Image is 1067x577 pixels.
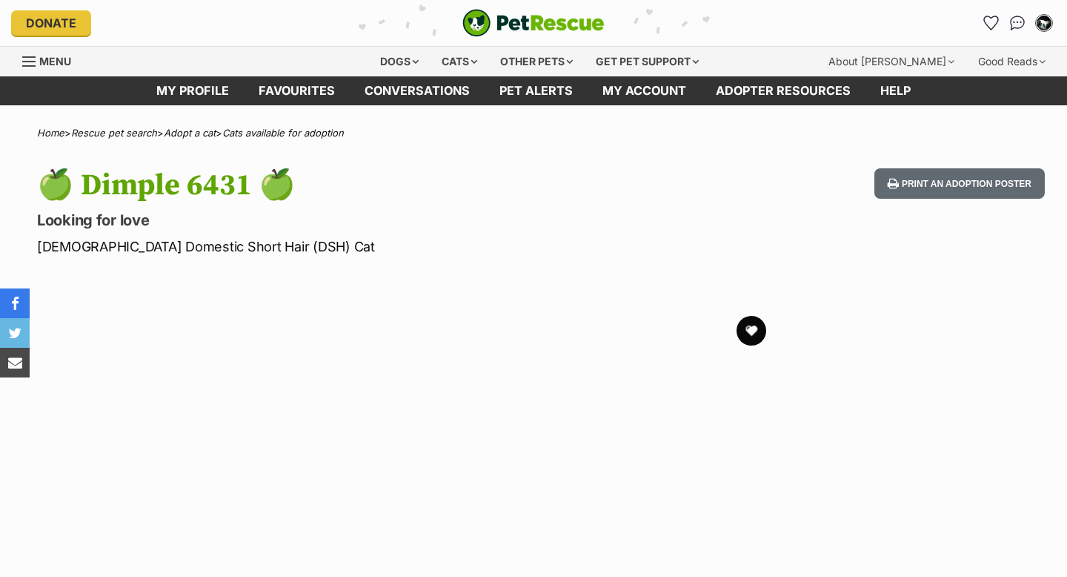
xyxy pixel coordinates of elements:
[22,47,82,73] a: Menu
[485,76,588,105] a: Pet alerts
[350,76,485,105] a: conversations
[585,47,709,76] div: Get pet support
[588,76,701,105] a: My account
[865,76,925,105] a: Help
[37,127,64,139] a: Home
[37,210,651,231] p: Looking for love
[39,55,71,67] span: Menu
[968,47,1056,76] div: Good Reads
[462,9,605,37] img: logo-cat-932fe2b9b8326f06289b0f2fb663e598f794de774fb13d1741a6617ecf9a85b4.svg
[737,316,766,346] button: favourite
[701,76,865,105] a: Adopter resources
[490,47,583,76] div: Other pets
[979,11,1003,35] a: Favourites
[1032,11,1056,35] button: My account
[71,127,157,139] a: Rescue pet search
[431,47,488,76] div: Cats
[244,76,350,105] a: Favourites
[818,47,965,76] div: About [PERSON_NAME]
[11,10,91,36] a: Donate
[1005,11,1029,35] a: Conversations
[1010,16,1026,30] img: chat-41dd97257d64d25036548639549fe6c8038ab92f7586957e7f3b1b290dea8141.svg
[37,237,651,257] p: [DEMOGRAPHIC_DATA] Domestic Short Hair (DSH) Cat
[142,76,244,105] a: My profile
[222,127,344,139] a: Cats available for adoption
[37,168,651,202] h1: 🍏 Dimple 6431 🍏
[164,127,216,139] a: Adopt a cat
[1037,16,1051,30] img: Lily Street profile pic
[370,47,429,76] div: Dogs
[979,11,1056,35] ul: Account quick links
[462,9,605,37] a: PetRescue
[874,168,1045,199] button: Print an adoption poster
